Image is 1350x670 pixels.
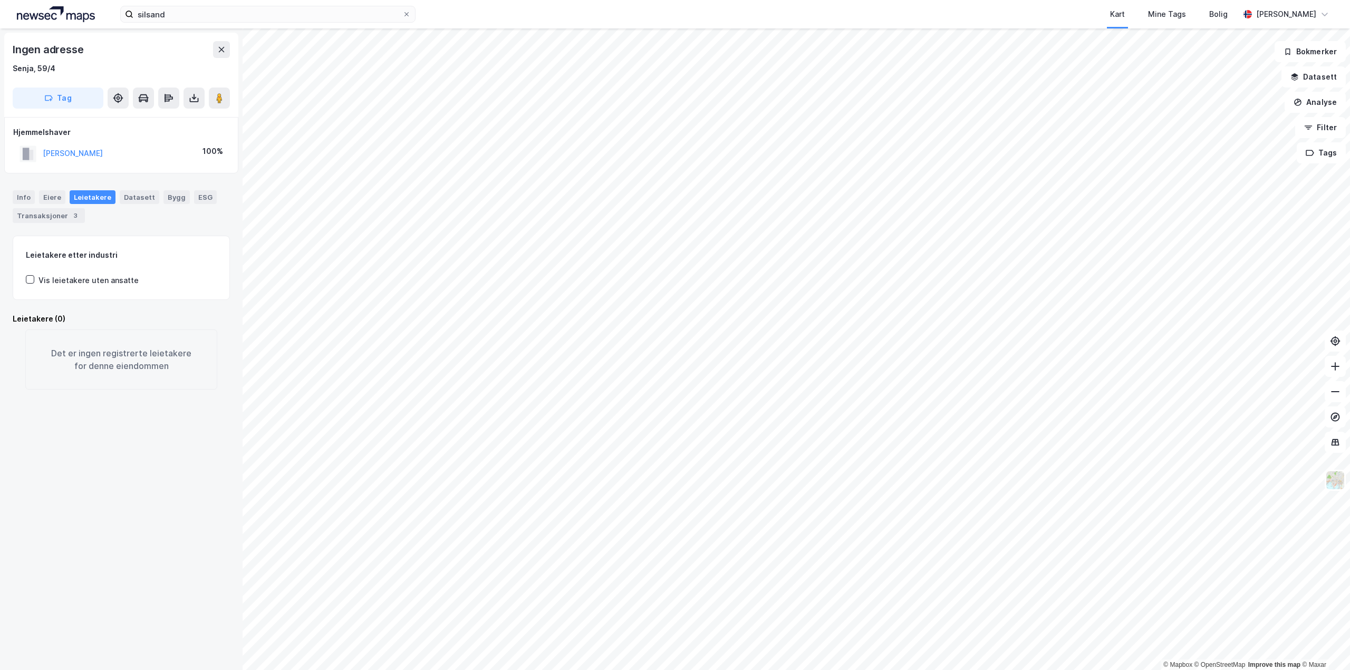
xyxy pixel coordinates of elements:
div: Transaksjoner [13,208,85,223]
div: Vis leietakere uten ansatte [38,274,139,287]
div: Datasett [120,190,159,204]
input: Søk på adresse, matrikkel, gårdeiere, leietakere eller personer [133,6,402,22]
div: ESG [194,190,217,204]
div: Hjemmelshaver [13,126,229,139]
div: 100% [202,145,223,158]
div: Bolig [1209,8,1228,21]
div: Ingen adresse [13,41,85,58]
div: [PERSON_NAME] [1256,8,1316,21]
a: Mapbox [1163,661,1192,668]
img: Z [1325,470,1345,490]
div: Kart [1110,8,1125,21]
a: OpenStreetMap [1194,661,1246,668]
a: Improve this map [1248,661,1300,668]
div: Bygg [163,190,190,204]
div: Leietakere [70,190,115,204]
button: Tag [13,88,103,109]
button: Datasett [1281,66,1346,88]
div: Leietakere (0) [13,313,230,325]
img: logo.a4113a55bc3d86da70a041830d287a7e.svg [17,6,95,22]
div: Senja, 59/4 [13,62,55,75]
div: Eiere [39,190,65,204]
div: Info [13,190,35,204]
div: Mine Tags [1148,8,1186,21]
iframe: Chat Widget [1297,619,1350,670]
div: Leietakere etter industri [26,249,217,261]
div: Kontrollprogram for chat [1297,619,1350,670]
button: Tags [1297,142,1346,163]
button: Filter [1295,117,1346,138]
div: 3 [70,210,81,221]
div: Det er ingen registrerte leietakere for denne eiendommen [25,329,217,390]
button: Analyse [1285,92,1346,113]
button: Bokmerker [1275,41,1346,62]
